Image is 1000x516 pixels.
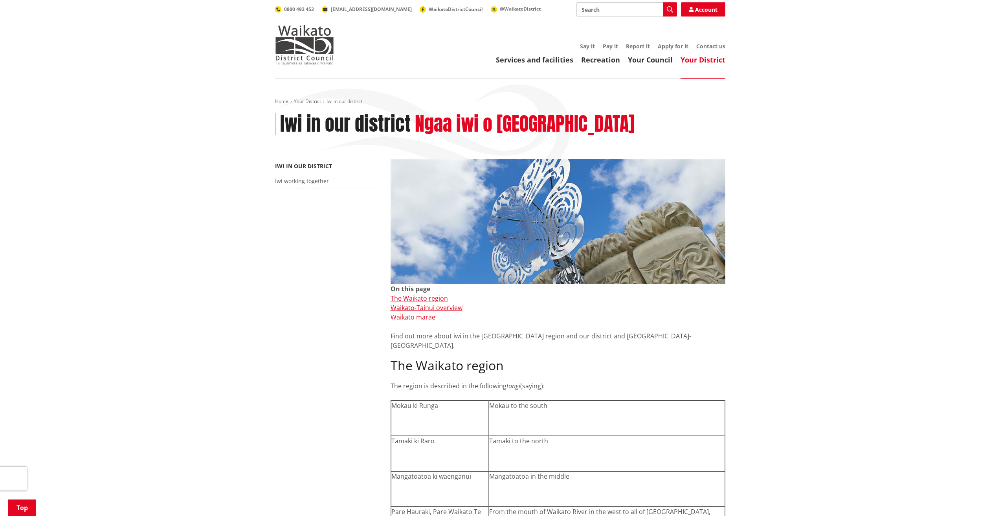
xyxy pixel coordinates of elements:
span: [EMAIL_ADDRESS][DOMAIN_NAME] [331,6,412,13]
a: Services and facilities [496,55,573,64]
a: [EMAIL_ADDRESS][DOMAIN_NAME] [322,6,412,13]
strong: On this page [391,285,430,293]
span: WaikatoDistrictCouncil [429,6,483,13]
a: Home [275,98,288,105]
a: Iwi working together [275,177,329,185]
a: Pay it [603,42,618,50]
a: Contact us [696,42,725,50]
a: 0800 492 452 [275,6,314,13]
p: Mokau to the south [489,401,725,410]
img: Waikato District Council - Te Kaunihera aa Takiwaa o Waikato [275,25,334,64]
p: Mokau ki Runga [391,401,488,410]
a: Say it [580,42,595,50]
a: Your District [681,55,725,64]
h2: Ngaa iwi o [GEOGRAPHIC_DATA] [415,113,635,136]
span: 0800 492 452 [284,6,314,13]
h1: Iwi in our district [280,113,411,136]
span: The Waikato region [391,357,504,374]
a: Account [681,2,725,17]
img: Turangawaewae Ngaruawahia [391,159,725,284]
span: @WaikatoDistrict [500,6,541,12]
a: WaikatoDistrictCouncil [420,6,483,13]
p: Tamaki to the north [489,436,725,446]
a: Waikato marae [391,313,435,321]
p: Tamaki ki Raro [391,436,488,446]
p: Mangatoatoa in the middle [489,472,725,481]
a: Waikato-Tainui overview [391,303,462,312]
a: Recreation [581,55,620,64]
a: The Waikato region [391,294,448,303]
a: @WaikatoDistrict [491,6,541,12]
input: Search input [576,2,677,17]
p: Find out more about iwi in the [GEOGRAPHIC_DATA] region and our district and [GEOGRAPHIC_DATA]-[G... [391,331,725,350]
a: Your Council [628,55,673,64]
a: Apply for it [658,42,688,50]
a: Report it [626,42,650,50]
em: tongi [506,382,520,390]
p: Mangatoatoa ki waenganui [391,472,488,481]
nav: breadcrumb [275,98,725,105]
span: Iwi in our district [327,98,362,105]
a: Iwi in our district [275,162,332,170]
a: Your District [294,98,321,105]
a: Top [8,499,36,516]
